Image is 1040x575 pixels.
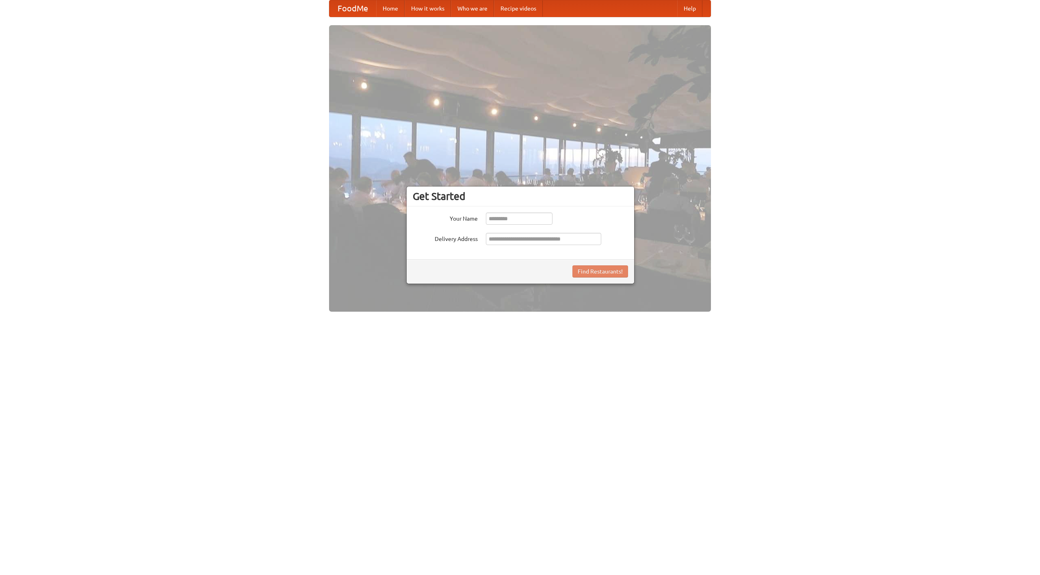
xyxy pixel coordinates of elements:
h3: Get Started [413,190,628,202]
label: Delivery Address [413,233,478,243]
button: Find Restaurants! [572,265,628,278]
a: Home [376,0,405,17]
a: FoodMe [329,0,376,17]
a: Who we are [451,0,494,17]
a: How it works [405,0,451,17]
a: Recipe videos [494,0,543,17]
a: Help [677,0,702,17]
label: Your Name [413,213,478,223]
